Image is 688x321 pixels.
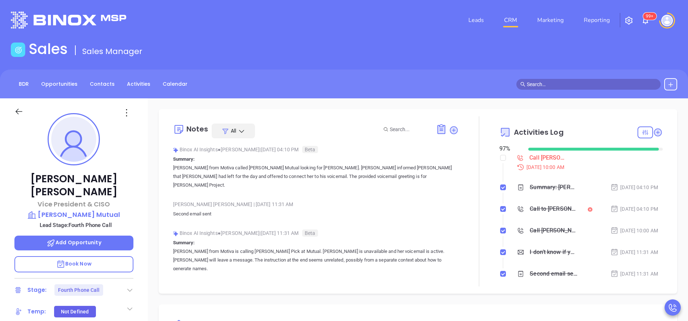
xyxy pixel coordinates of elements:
a: Leads [466,13,487,27]
span: ● [218,147,221,152]
input: Search... [390,125,428,133]
a: Reporting [581,13,613,27]
p: [PERSON_NAME] from Motiva called [PERSON_NAME] Mutual looking for [PERSON_NAME]. [PERSON_NAME] in... [173,164,459,190]
div: [DATE] 04:10 PM [610,183,658,191]
div: Call [PERSON_NAME] to follow up [530,225,577,236]
div: Temp: [27,306,46,317]
img: svg%3e [173,147,178,153]
a: Marketing [534,13,566,27]
div: [DATE] 11:31 AM [610,248,658,256]
a: Calendar [158,78,192,90]
div: Binox AI Insights [PERSON_NAME] | [DATE] 11:31 AM [173,228,459,238]
sup: 100 [643,13,656,20]
div: Summary: [PERSON_NAME] from Motiva called [PERSON_NAME] Mutual looking for [PERSON_NAME]. [PERSON... [530,182,577,193]
div: [DATE] 11:31 AM [610,270,658,278]
img: svg%3e [173,231,178,236]
div: Not Defined [61,306,89,317]
div: [PERSON_NAME] [PERSON_NAME] [DATE] 11:31 AM [173,199,459,210]
span: search [520,82,525,87]
p: [PERSON_NAME] [PERSON_NAME] [14,173,133,199]
div: Second email sent [530,268,577,279]
div: [DATE] 10:00 AM [512,163,663,171]
p: Vice President & CISO [14,199,133,209]
p: Second email sent [173,210,459,218]
div: Call to [PERSON_NAME] [530,204,577,214]
b: Summary: [173,156,195,162]
p: [PERSON_NAME] from Motiva is calling [PERSON_NAME] Pick at Mutual. [PERSON_NAME] is unavailable a... [173,247,459,273]
a: CRM [501,13,520,27]
a: Activities [123,78,155,90]
p: Lead Stage: Fourth Phone Call [18,220,133,230]
b: Summary: [173,240,195,245]
img: user [661,15,673,26]
img: logo [11,12,126,28]
div: [DATE] 10:00 AM [610,227,658,235]
h1: Sales [29,40,68,58]
div: Binox AI Insights [PERSON_NAME] | [DATE] 04:10 PM [173,144,459,155]
a: BDR [14,78,33,90]
span: ● [218,230,221,236]
div: [DATE] 04:10 PM [610,205,658,213]
span: Book Now [56,260,92,267]
div: Call [PERSON_NAME] to follow up [529,152,568,163]
a: Contacts [85,78,119,90]
input: Search… [527,80,657,88]
div: Notes [186,125,208,133]
span: Add Opportunity [47,239,101,246]
div: Fourth Phone Call [58,284,100,296]
span: Sales Manager [82,46,142,57]
img: profile-user [51,117,96,162]
div: 97 % [499,144,519,153]
span: Beta [302,146,318,153]
div: Stage: [27,285,47,295]
span: Beta [302,229,318,237]
div: I don’t know if you saw this [PERSON_NAME] [530,247,577,258]
span: All [231,127,236,134]
a: [PERSON_NAME] Mutual [14,210,133,220]
span: Activities Log [514,129,563,136]
img: iconNotification [641,16,650,25]
img: iconSetting [625,16,633,25]
a: Opportunities [37,78,82,90]
span: | [253,201,255,207]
